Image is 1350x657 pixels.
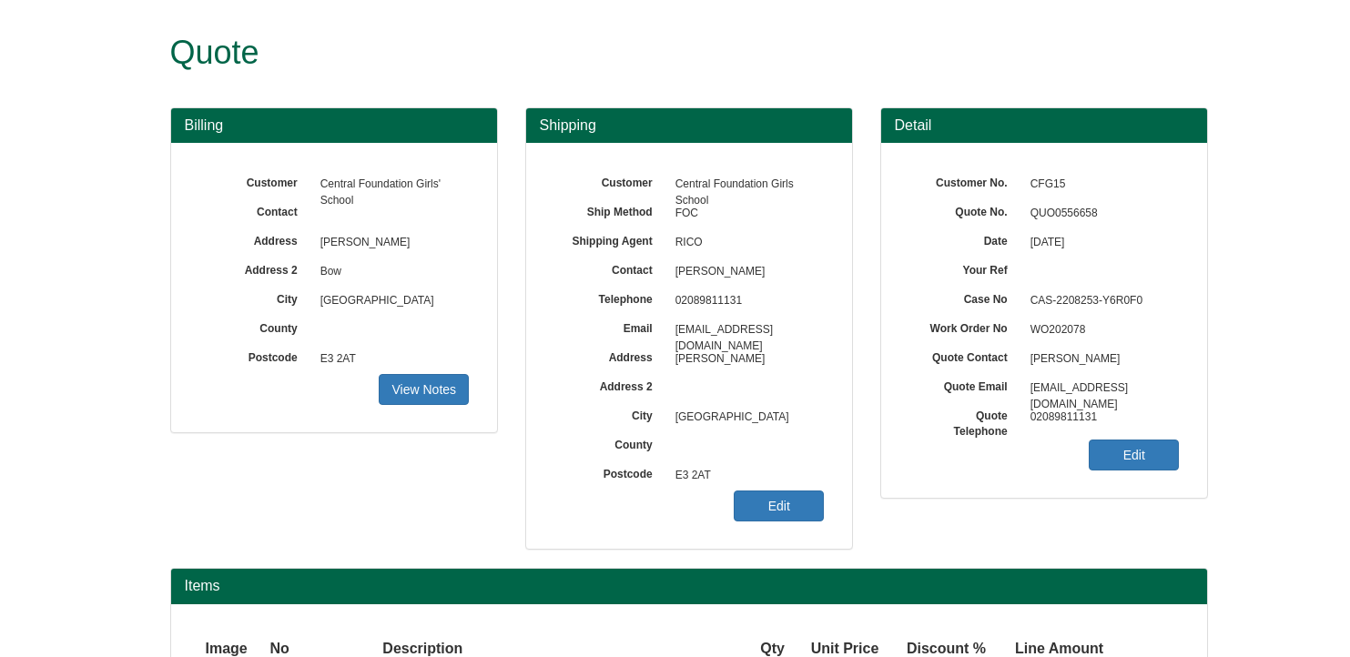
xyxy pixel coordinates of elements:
[895,117,1193,134] h3: Detail
[198,345,311,366] label: Postcode
[198,316,311,337] label: County
[311,228,470,258] span: [PERSON_NAME]
[1021,287,1180,316] span: CAS-2208253-Y6R0F0
[1089,440,1179,470] a: Edit
[908,403,1021,440] label: Quote Telephone
[553,258,666,278] label: Contact
[666,199,825,228] span: FOC
[1030,323,1086,336] span: WO202078
[553,316,666,337] label: Email
[553,170,666,191] label: Customer
[553,228,666,249] label: Shipping Agent
[198,287,311,308] label: City
[553,432,666,453] label: County
[908,258,1021,278] label: Your Ref
[908,345,1021,366] label: Quote Contact
[908,170,1021,191] label: Customer No.
[553,461,666,482] label: Postcode
[198,228,311,249] label: Address
[734,490,824,521] a: Edit
[311,258,470,287] span: Bow
[666,345,825,374] span: [PERSON_NAME]
[553,287,666,308] label: Telephone
[666,403,825,432] span: [GEOGRAPHIC_DATA]
[1021,345,1180,374] span: [PERSON_NAME]
[553,345,666,366] label: Address
[666,461,825,490] span: E3 2AT
[908,199,1021,220] label: Quote No.
[908,316,1021,337] label: Work Order No
[1021,199,1180,228] span: QUO0556658
[553,403,666,424] label: City
[666,287,825,316] span: 02089811131
[185,117,483,134] h3: Billing
[185,578,1193,594] h2: Items
[379,374,469,405] a: View Notes
[540,117,838,134] h3: Shipping
[666,170,825,199] span: Central Foundation Girls School
[1021,374,1180,403] span: [EMAIL_ADDRESS][DOMAIN_NAME]
[311,170,470,199] span: Central Foundation Girls' School
[198,199,311,220] label: Contact
[170,35,1140,71] h1: Quote
[1021,228,1180,258] span: [DATE]
[666,228,825,258] span: RICO
[666,316,825,345] span: [EMAIL_ADDRESS][DOMAIN_NAME]
[908,374,1021,395] label: Quote Email
[908,228,1021,249] label: Date
[553,374,666,395] label: Address 2
[311,345,470,374] span: E3 2AT
[908,287,1021,308] label: Case No
[1021,170,1180,199] span: CFG15
[553,199,666,220] label: Ship Method
[666,258,825,287] span: [PERSON_NAME]
[1021,403,1180,432] span: 02089811131
[198,170,311,191] label: Customer
[198,258,311,278] label: Address 2
[311,287,470,316] span: [GEOGRAPHIC_DATA]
